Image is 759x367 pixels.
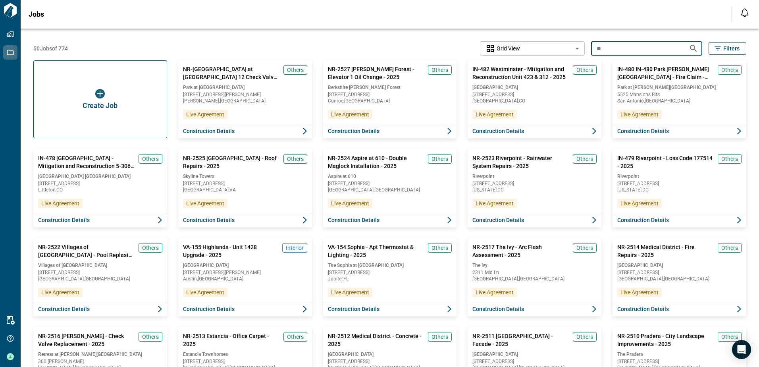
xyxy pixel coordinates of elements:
[38,216,90,224] span: Construction Details
[468,124,601,138] button: Construction Details
[186,288,224,296] span: Live Agreement
[178,124,312,138] button: Construction Details
[328,187,452,192] span: [GEOGRAPHIC_DATA] , [GEOGRAPHIC_DATA]
[617,216,669,224] span: Construction Details
[183,332,280,348] span: NR-2513 Estancia - Office Carpet - 2025
[323,124,457,138] button: Construction Details
[328,305,379,313] span: Construction Details
[183,262,307,268] span: [GEOGRAPHIC_DATA]
[38,173,162,180] span: [GEOGRAPHIC_DATA] [GEOGRAPHIC_DATA]
[183,276,307,281] span: Austin , [GEOGRAPHIC_DATA]
[328,270,452,275] span: [STREET_ADDRESS]
[287,333,304,341] span: Others
[617,332,715,348] span: NR-2510 Pradera - City Landscape Improvements - 2025
[38,262,162,268] span: Villages of [GEOGRAPHIC_DATA]
[328,154,425,170] span: NR-2524 Aspire at 610 - Double Maglock Installation - 2025
[723,44,740,52] span: Filters
[183,187,307,192] span: [GEOGRAPHIC_DATA] , VA
[183,243,279,259] span: VA-155 Highlands - Unit 1428 Upgrade - 2025
[476,110,514,118] span: Live Agreement
[472,181,597,186] span: [STREET_ADDRESS]
[38,243,135,259] span: NR-2522 Villages of [GEOGRAPHIC_DATA] - Pool Replaster and Repairs - 2025
[468,213,601,227] button: Construction Details
[178,213,312,227] button: Construction Details
[328,65,425,81] span: NR-2527 [PERSON_NAME] Forest - Elevator 1 Oil Change - 2025
[287,155,304,163] span: Others
[38,305,90,313] span: Construction Details
[472,270,597,275] span: 2311 Mid Ln
[29,10,44,18] span: Jobs
[328,351,452,357] span: [GEOGRAPHIC_DATA]
[686,41,701,56] button: Search jobs
[480,41,585,57] div: Without label
[721,155,738,163] span: Others
[183,359,307,364] span: [STREET_ADDRESS]
[472,359,597,364] span: [STREET_ADDRESS]
[142,333,159,341] span: Others
[142,155,159,163] span: Others
[83,102,118,110] span: Create Job
[183,173,307,180] span: Skyline Towers
[432,244,448,252] span: Others
[613,124,746,138] button: Construction Details
[738,6,751,19] button: Open notification feed
[721,244,738,252] span: Others
[476,288,514,296] span: Live Agreement
[186,110,224,118] span: Live Agreement
[328,359,452,364] span: [STREET_ADDRESS]
[617,276,742,281] span: [GEOGRAPHIC_DATA] , [GEOGRAPHIC_DATA]
[472,84,597,91] span: [GEOGRAPHIC_DATA]
[472,276,597,281] span: [GEOGRAPHIC_DATA] , [GEOGRAPHIC_DATA]
[617,187,742,192] span: [US_STATE] , DC
[183,351,307,357] span: Estancia Townhomes
[617,305,669,313] span: Construction Details
[323,302,457,316] button: Construction Details
[432,155,448,163] span: Others
[617,262,742,268] span: [GEOGRAPHIC_DATA]
[331,199,369,207] span: Live Agreement
[38,154,135,170] span: IN-478 [GEOGRAPHIC_DATA] - Mitigation and Reconstruction 5-306 - 2025
[287,66,304,74] span: Others
[328,216,379,224] span: Construction Details
[183,154,280,170] span: NR-2525 [GEOGRAPHIC_DATA] - Roof Repairs - 2025
[472,216,524,224] span: Construction Details
[33,44,68,52] span: 50 Jobs of 774
[432,66,448,74] span: Others
[183,127,235,135] span: Construction Details
[576,155,593,163] span: Others
[732,340,751,359] div: Open Intercom Messenger
[617,92,742,97] span: 5525 Mansions Blfs
[472,305,524,313] span: Construction Details
[620,288,659,296] span: Live Agreement
[178,302,312,316] button: Construction Details
[472,173,597,180] span: Riverpoint
[38,351,162,357] span: Retreat at [PERSON_NAME][GEOGRAPHIC_DATA]
[472,127,524,135] span: Construction Details
[468,302,601,316] button: Construction Details
[183,65,280,81] span: NR-[GEOGRAPHIC_DATA] at [GEOGRAPHIC_DATA] 12 Check Valves - 2025
[38,187,162,192] span: Littleton , CO
[95,89,105,99] img: icon button
[328,173,452,180] span: Aspire at 610
[472,92,597,97] span: [STREET_ADDRESS]
[576,333,593,341] span: Others
[38,332,135,348] span: NR-2516 [PERSON_NAME] - Check Valve Replacement - 2025
[323,213,457,227] button: Construction Details
[328,84,452,91] span: Berkshire [PERSON_NAME] Forest
[617,154,715,170] span: IN-479 Riverpoint - Loss Code 177514 - 2025
[183,92,307,97] span: [STREET_ADDRESS][PERSON_NAME]
[142,244,159,252] span: Others
[613,213,746,227] button: Construction Details
[38,181,162,186] span: [STREET_ADDRESS]
[331,288,369,296] span: Live Agreement
[183,270,307,275] span: [STREET_ADDRESS][PERSON_NAME]
[328,332,425,348] span: NR-2512 Medical District - Concrete - 2025
[476,199,514,207] span: Live Agreement
[472,243,570,259] span: NR-2517 The Ivy - Arc Flash Assessment - 2025
[620,110,659,118] span: Live Agreement
[617,127,669,135] span: Construction Details
[286,244,304,252] span: Interior
[472,154,570,170] span: NR-2523 Riverpoint - Rainwater System Repairs - 2025
[41,288,79,296] span: Live Agreement
[472,187,597,192] span: [US_STATE] , DC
